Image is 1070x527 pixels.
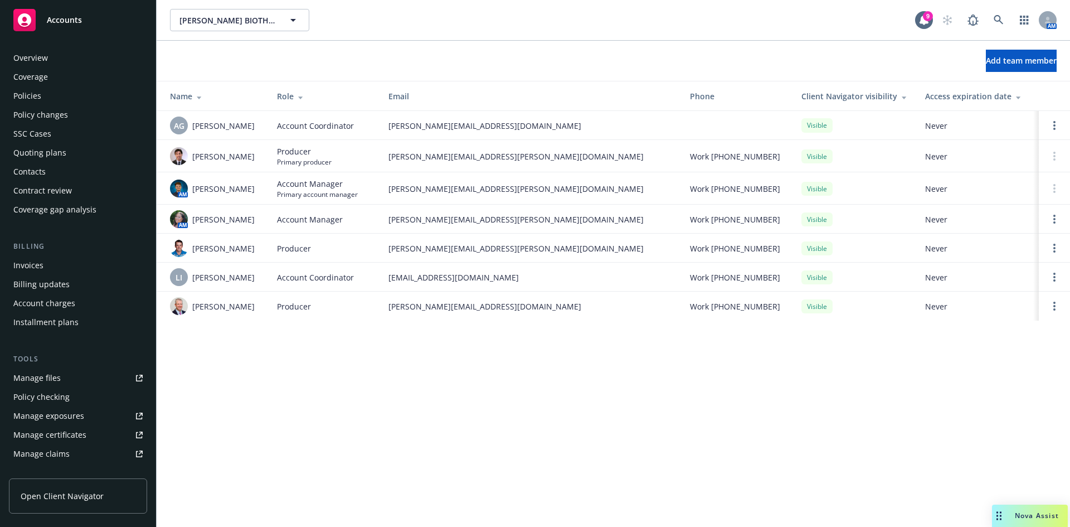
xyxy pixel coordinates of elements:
a: Manage files [9,369,147,387]
a: Coverage [9,68,147,86]
span: Producer [277,146,332,157]
div: Contract review [13,182,72,200]
span: Work [PHONE_NUMBER] [690,272,780,283]
a: Contract review [9,182,147,200]
div: Access expiration date [925,90,1030,102]
button: Add team member [986,50,1057,72]
a: Policy changes [9,106,147,124]
span: [PERSON_NAME][EMAIL_ADDRESS][PERSON_NAME][DOMAIN_NAME] [388,214,672,225]
span: Work [PHONE_NUMBER] [690,214,780,225]
span: [PERSON_NAME] [192,301,255,312]
span: Primary producer [277,157,332,167]
div: Visible [801,149,833,163]
div: Policy checking [13,388,70,406]
div: Visible [801,241,833,255]
span: Never [925,243,1030,254]
div: Billing updates [13,275,70,293]
div: 9 [923,11,933,21]
span: Never [925,183,1030,195]
div: Client Navigator visibility [801,90,907,102]
div: Visible [801,182,833,196]
a: Overview [9,49,147,67]
div: Overview [13,49,48,67]
a: Switch app [1013,9,1035,31]
div: Installment plans [13,313,79,331]
div: Quoting plans [13,144,66,162]
button: Nova Assist [992,505,1068,527]
span: Work [PHONE_NUMBER] [690,301,780,312]
a: Account charges [9,294,147,312]
span: Account Coordinator [277,120,354,132]
span: Producer [277,301,311,312]
span: Never [925,301,1030,312]
div: Policy changes [13,106,68,124]
a: Installment plans [9,313,147,331]
span: Never [925,272,1030,283]
div: Role [277,90,371,102]
span: [PERSON_NAME][EMAIL_ADDRESS][DOMAIN_NAME] [388,120,672,132]
div: Name [170,90,259,102]
div: Coverage [13,68,48,86]
div: Contacts [13,163,46,181]
span: Nova Assist [1015,511,1059,520]
span: Never [925,214,1030,225]
span: [EMAIL_ADDRESS][DOMAIN_NAME] [388,272,672,283]
span: Open Client Navigator [21,490,104,502]
a: Open options [1048,270,1061,284]
span: Never [925,151,1030,162]
div: Billing [9,241,147,252]
a: SSC Cases [9,125,147,143]
div: Visible [801,270,833,284]
div: Manage certificates [13,426,86,444]
div: Drag to move [992,505,1006,527]
span: [PERSON_NAME] BIOTHERAPEUTICS INC [179,14,276,26]
a: Policies [9,87,147,105]
img: photo [170,180,188,197]
a: Manage claims [9,445,147,463]
div: Account charges [13,294,75,312]
span: [PERSON_NAME] [192,183,255,195]
span: Add team member [986,55,1057,66]
img: photo [170,239,188,257]
div: Phone [690,90,784,102]
span: Work [PHONE_NUMBER] [690,151,780,162]
div: Manage files [13,369,61,387]
div: Tools [9,354,147,365]
a: Manage BORs [9,464,147,482]
span: Work [PHONE_NUMBER] [690,183,780,195]
span: [PERSON_NAME] [192,272,255,283]
div: Invoices [13,257,43,274]
span: Never [925,120,1030,132]
a: Accounts [9,4,147,36]
a: Coverage gap analysis [9,201,147,219]
a: Policy checking [9,388,147,406]
a: Search [988,9,1010,31]
div: Manage claims [13,445,70,463]
a: Report a Bug [962,9,984,31]
div: Manage exposures [13,407,84,425]
div: Manage BORs [13,464,66,482]
a: Open options [1048,212,1061,226]
span: [PERSON_NAME][EMAIL_ADDRESS][DOMAIN_NAME] [388,301,672,312]
img: photo [170,297,188,315]
span: [PERSON_NAME] [192,151,255,162]
img: photo [170,147,188,165]
span: [PERSON_NAME][EMAIL_ADDRESS][PERSON_NAME][DOMAIN_NAME] [388,243,672,254]
span: LI [176,272,182,283]
span: Work [PHONE_NUMBER] [690,243,780,254]
a: Contacts [9,163,147,181]
span: Accounts [47,16,82,25]
span: Account Manager [277,214,343,225]
div: Visible [801,299,833,313]
a: Open options [1048,119,1061,132]
span: Account Coordinator [277,272,354,283]
img: photo [170,210,188,228]
a: Billing updates [9,275,147,293]
span: Account Manager [277,178,358,190]
div: Visible [801,118,833,132]
div: Coverage gap analysis [13,201,96,219]
span: Primary account manager [277,190,358,199]
div: Policies [13,87,41,105]
a: Open options [1048,241,1061,255]
a: Invoices [9,257,147,274]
